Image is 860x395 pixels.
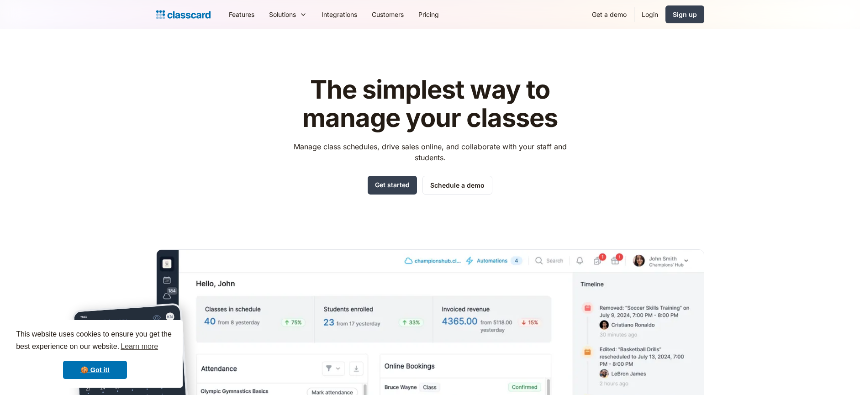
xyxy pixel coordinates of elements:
a: Customers [364,4,411,25]
div: cookieconsent [7,320,183,388]
a: Sign up [665,5,704,23]
div: Solutions [269,10,296,19]
a: Integrations [314,4,364,25]
a: Schedule a demo [422,176,492,195]
a: Get started [368,176,417,195]
a: learn more about cookies [119,340,159,353]
div: Sign up [673,10,697,19]
a: Get a demo [585,4,634,25]
h1: The simplest way to manage your classes [285,76,575,132]
a: Pricing [411,4,446,25]
a: Features [222,4,262,25]
div: Solutions [262,4,314,25]
a: dismiss cookie message [63,361,127,379]
a: Login [634,4,665,25]
p: Manage class schedules, drive sales online, and collaborate with your staff and students. [285,141,575,163]
span: This website uses cookies to ensure you get the best experience on our website. [16,329,174,353]
a: home [156,8,211,21]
